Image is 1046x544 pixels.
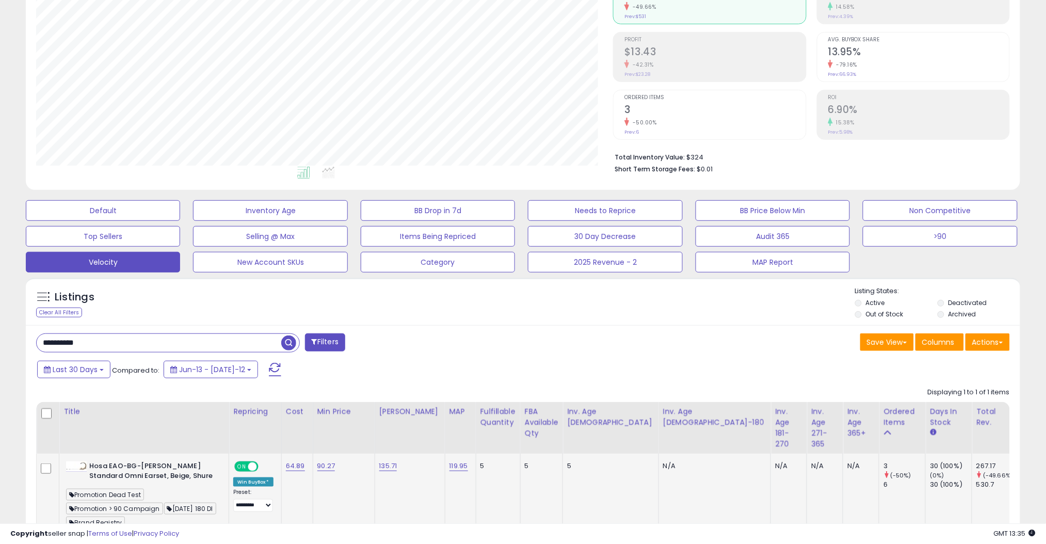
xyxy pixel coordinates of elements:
[775,406,802,450] div: Inv. Age 181-270
[994,529,1036,538] span: 2025-08-12 13:35 GMT
[235,462,248,471] span: ON
[828,46,1009,60] h2: 13.95%
[10,529,179,539] div: seller snap | |
[828,129,853,135] small: Prev: 5.98%
[233,477,273,487] div: Win BuyBox *
[179,364,245,375] span: Jun-13 - [DATE]-12
[976,406,1014,428] div: Total Rev.
[26,200,180,221] button: Default
[379,461,397,471] a: 135.71
[528,226,682,247] button: 30 Day Decrease
[930,406,968,428] div: Days In Stock
[615,165,695,173] b: Short Term Storage Fees:
[164,361,258,378] button: Jun-13 - [DATE]-12
[866,298,885,307] label: Active
[37,361,110,378] button: Last 30 Days
[883,480,925,489] div: 6
[976,461,1018,471] div: 267.17
[615,150,1002,163] li: $324
[863,226,1017,247] button: >90
[305,333,345,351] button: Filters
[629,3,656,11] small: -49.66%
[930,461,972,471] div: 30 (100%)
[361,226,515,247] button: Items Being Repriced
[624,104,806,118] h2: 3
[629,61,654,69] small: -42.31%
[930,480,972,489] div: 30 (100%)
[66,489,144,501] span: Promotion Dead Test
[833,61,858,69] small: -79.16%
[828,37,1009,43] span: Avg. Buybox Share
[193,200,347,221] button: Inventory Age
[928,388,1010,397] div: Displaying 1 to 1 of 1 items
[863,200,1017,221] button: Non Competitive
[624,129,639,135] small: Prev: 6
[775,461,799,471] div: N/A
[883,461,925,471] div: 3
[811,406,839,450] div: Inv. Age 271-365
[66,503,163,515] span: Promotion > 90 Campaign
[828,13,854,20] small: Prev: 4.39%
[847,461,871,471] div: N/A
[10,529,48,538] strong: Copyright
[449,461,468,471] a: 119.95
[930,471,944,479] small: (0%)
[112,365,159,375] span: Compared to:
[66,461,87,472] img: 21KPhUNvCbL._SL40_.jpg
[663,406,766,428] div: Inv. Age [DEMOGRAPHIC_DATA]-180
[286,406,309,417] div: Cost
[663,461,763,471] div: N/A
[948,298,987,307] label: Deactivated
[36,308,82,317] div: Clear All Filters
[696,252,850,273] button: MAP Report
[833,119,855,126] small: 15.38%
[193,226,347,247] button: Selling @ Max
[449,406,472,417] div: MAP
[89,461,215,483] b: Hosa EAO-BG-[PERSON_NAME] Standard Omni Earset, Beige, Shure
[53,364,98,375] span: Last 30 Days
[379,406,441,417] div: [PERSON_NAME]
[624,95,806,101] span: Ordered Items
[55,290,94,305] h5: Listings
[890,471,911,479] small: (-50%)
[811,461,835,471] div: N/A
[193,252,347,273] button: New Account SKUs
[624,13,646,20] small: Prev: $531
[88,529,132,538] a: Terms of Use
[828,95,1009,101] span: ROI
[567,461,651,471] div: 5
[624,37,806,43] span: Profit
[915,333,964,351] button: Columns
[629,119,657,126] small: -50.00%
[528,200,682,221] button: Needs to Reprice
[525,406,558,439] div: FBA Available Qty
[134,529,179,538] a: Privacy Policy
[828,71,857,77] small: Prev: 66.93%
[528,252,682,273] button: 2025 Revenue - 2
[922,337,955,347] span: Columns
[860,333,914,351] button: Save View
[63,406,224,417] div: Title
[883,406,921,428] div: Ordered Items
[286,461,305,471] a: 64.89
[567,406,654,428] div: Inv. Age [DEMOGRAPHIC_DATA]
[317,461,335,471] a: 90.27
[697,164,713,174] span: $0.01
[930,428,936,437] small: Days In Stock.
[317,406,371,417] div: Min Price
[480,461,512,471] div: 5
[965,333,1010,351] button: Actions
[833,3,855,11] small: 14.58%
[257,462,273,471] span: OFF
[525,461,555,471] div: 5
[233,489,273,512] div: Preset:
[983,471,1013,479] small: (-49.66%)
[696,200,850,221] button: BB Price Below Min
[361,252,515,273] button: Category
[976,480,1018,489] div: 530.7
[866,310,904,318] label: Out of Stock
[624,46,806,60] h2: $13.43
[828,104,1009,118] h2: 6.90%
[624,71,650,77] small: Prev: $23.28
[615,153,685,162] b: Total Inventory Value:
